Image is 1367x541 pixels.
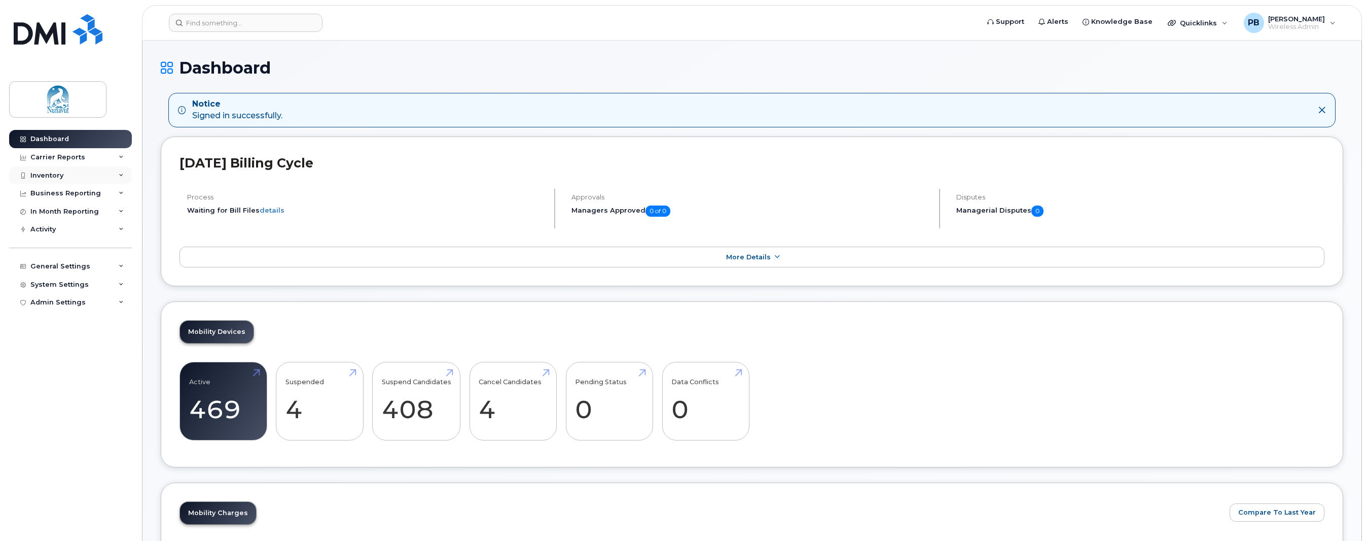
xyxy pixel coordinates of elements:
[187,206,546,215] li: Waiting for Bill Files
[192,98,282,110] strong: Notice
[479,368,547,435] a: Cancel Candidates 4
[382,368,451,435] a: Suspend Candidates 408
[180,321,254,343] a: Mobility Devices
[180,502,256,524] a: Mobility Charges
[1238,508,1316,517] span: Compare To Last Year
[189,368,258,435] a: Active 469
[571,193,930,201] h4: Approvals
[161,59,1343,77] h1: Dashboard
[1031,206,1044,217] span: 0
[285,368,354,435] a: Suspended 4
[187,193,546,201] h4: Process
[1230,503,1324,522] button: Compare To Last Year
[956,193,1324,201] h4: Disputes
[671,368,740,435] a: Data Conflicts 0
[956,206,1324,217] h5: Managerial Disputes
[260,206,284,214] a: details
[179,155,1324,171] h2: [DATE] Billing Cycle
[575,368,643,435] a: Pending Status 0
[192,98,282,122] div: Signed in successfully.
[645,206,670,217] span: 0 of 0
[571,206,930,217] h5: Managers Approved
[726,253,771,261] span: More Details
